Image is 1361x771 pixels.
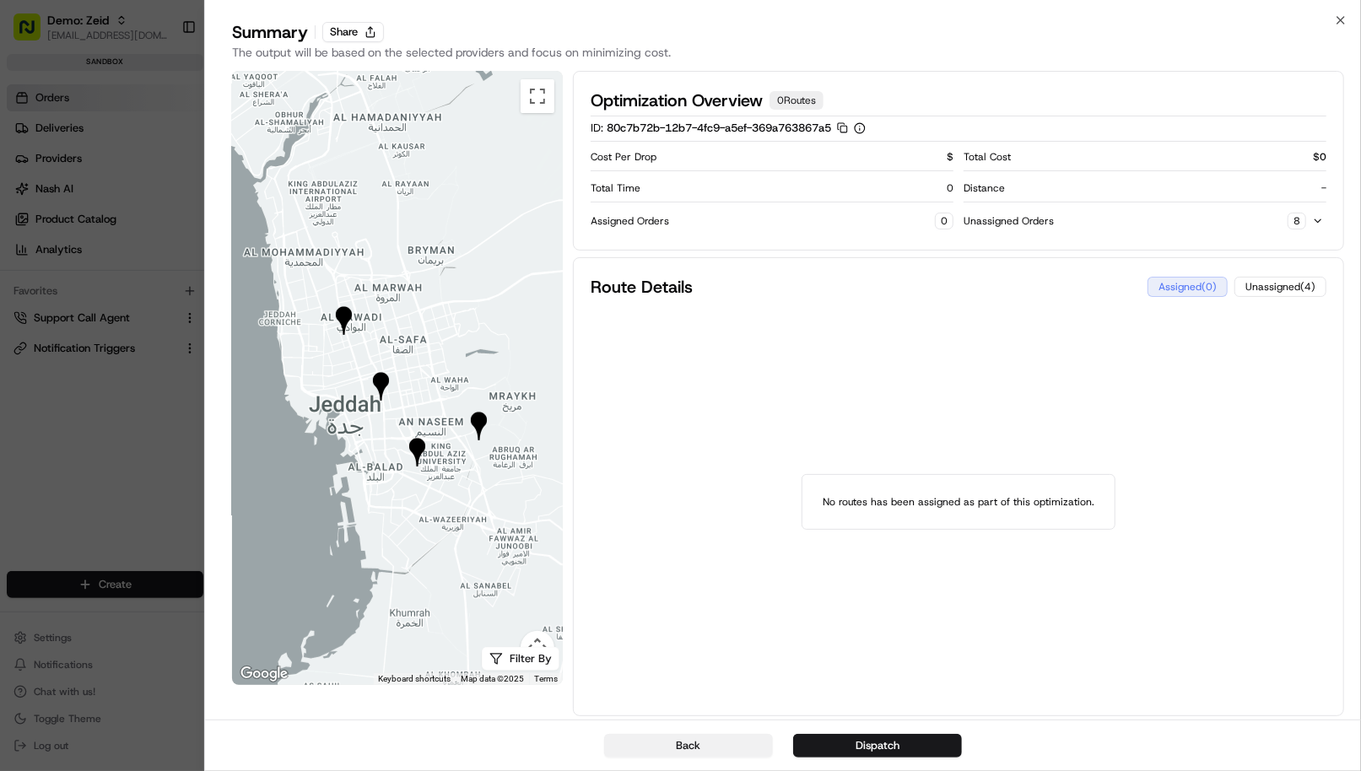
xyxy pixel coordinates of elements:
a: 📗Knowledge Base [10,237,136,267]
div: 📗 [17,245,30,259]
span: 80c7b72b-12b7-4fc9-a5ef-369a763867a5 [607,121,831,135]
div: Summary [232,20,308,44]
div: - [1321,181,1326,195]
span: Knowledge Base [34,244,129,261]
a: Terms (opens in new tab) [534,674,558,683]
button: Dispatch [793,734,962,758]
span: ID: [591,121,603,135]
span: Pylon [168,285,204,298]
div: 0 Routes [770,91,824,110]
h2: Route Details [591,275,693,299]
img: 1736555255976-a54dd68f-1ca7-489b-9aae-adbdc363a1c4 [17,160,47,191]
button: Map camera controls [521,631,554,665]
a: Powered byPylon [119,284,204,298]
p: Total Time [591,181,640,195]
div: Start new chat [57,160,277,177]
p: $ 0 [1313,150,1326,164]
div: 0 [935,213,953,229]
div: 0 [947,181,953,195]
p: Total Cost [964,150,1011,164]
button: Toggle fullscreen view [521,79,554,113]
p: Unassigned Orders [964,214,1054,228]
div: The output will be based on the selected providers and focus on minimizing cost. [232,44,1334,61]
a: 💻API Documentation [136,237,278,267]
span: Map data ©2025 [461,674,524,683]
div: 8 [1288,213,1306,229]
button: Filter By [482,647,559,671]
button: Unassigned(4) [1234,277,1326,297]
span: API Documentation [159,244,271,261]
button: Assigned(0) [1148,277,1228,297]
img: Google [236,663,292,685]
button: Keyboard shortcuts [378,673,451,685]
p: Cost Per Drop [591,150,656,164]
a: Open this area in Google Maps (opens a new window) [236,663,292,685]
input: Clear [44,108,278,126]
div: We're available if you need us! [57,177,213,191]
span: Optimization Overview [591,89,763,112]
p: Assigned Orders [591,214,669,228]
p: Distance [964,181,1005,195]
button: Filter By [482,647,559,671]
div: 💻 [143,245,156,259]
button: Start new chat [287,165,307,186]
button: Back [604,734,773,758]
div: No routes has been assigned as part of this optimization. [802,474,1115,530]
p: Welcome 👋 [17,67,307,94]
button: Share [322,22,384,42]
p: $ [947,150,953,164]
img: Nash [17,16,51,50]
